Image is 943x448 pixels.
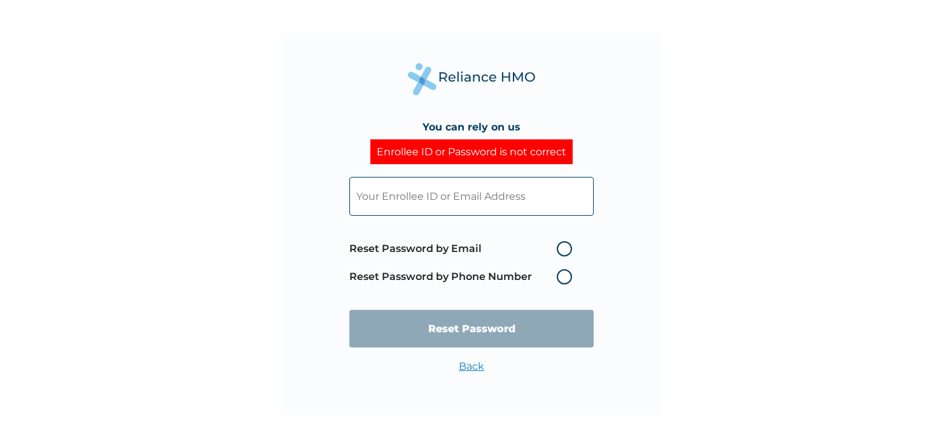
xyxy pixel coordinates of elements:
img: Reliance Health's Logo [408,63,535,95]
label: Reset Password by Email [349,241,578,256]
span: Password reset method [349,235,578,291]
label: Reset Password by Phone Number [349,269,578,284]
input: Your Enrollee ID or Email Address [349,177,594,216]
a: Back [459,360,484,372]
input: Reset Password [349,310,594,347]
h4: You can rely on us [423,121,520,133]
div: Enrollee ID or Password is not correct [370,139,573,164]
